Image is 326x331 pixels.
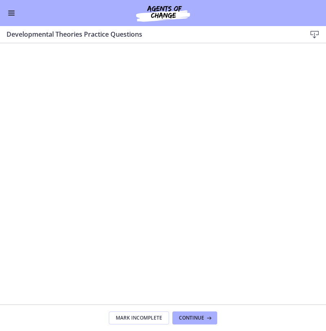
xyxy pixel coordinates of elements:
[172,311,217,324] button: Continue
[179,315,204,321] span: Continue
[7,8,16,18] button: Enable menu
[7,29,293,39] h3: Developmental Theories Practice Questions
[109,311,169,324] button: Mark Incomplete
[116,315,162,321] span: Mark Incomplete
[114,3,212,23] img: Agents of Change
